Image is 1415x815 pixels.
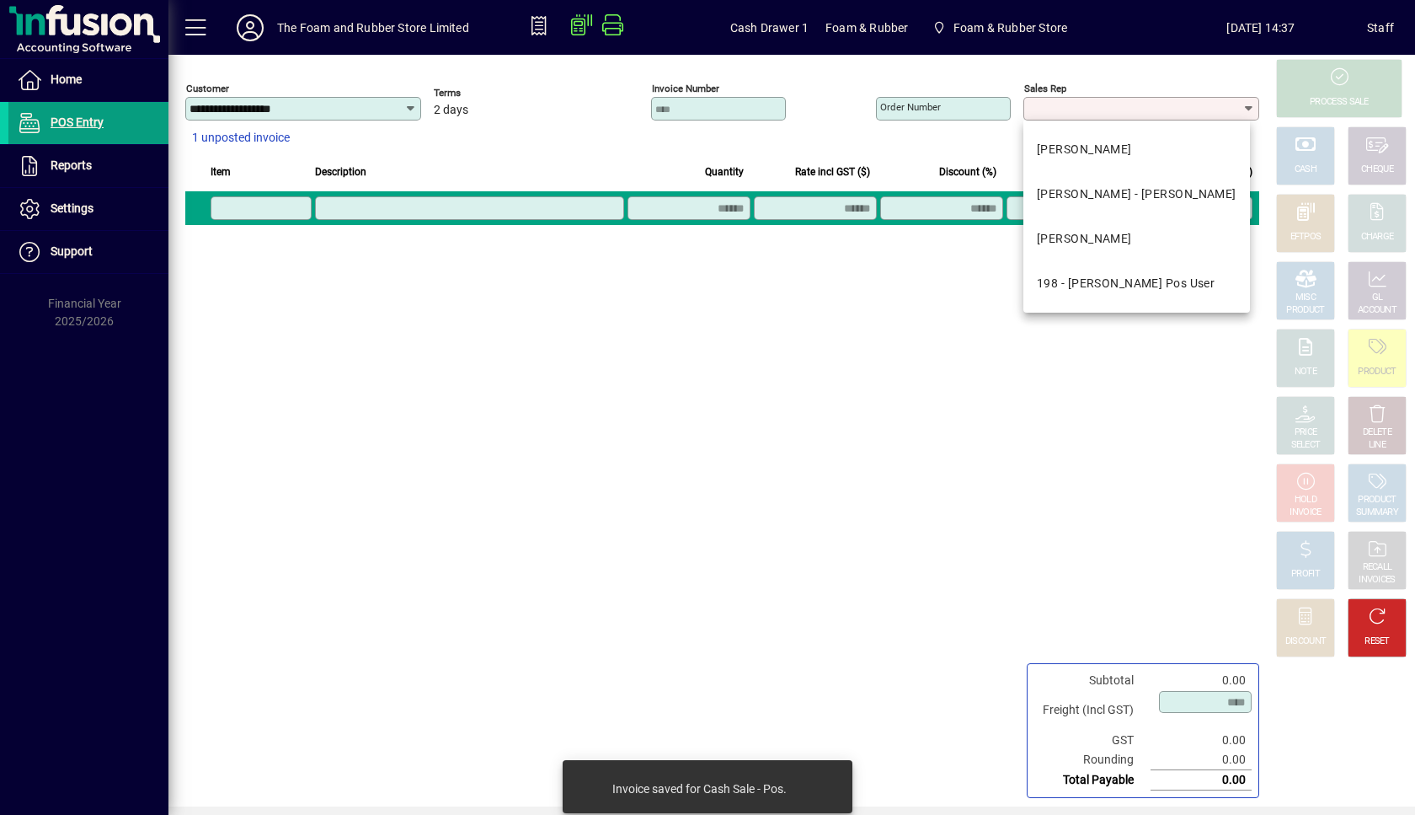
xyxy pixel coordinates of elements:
[277,14,469,41] div: The Foam and Rubber Store Limited
[1034,731,1151,750] td: GST
[1024,83,1066,94] mat-label: Sales rep
[51,244,93,258] span: Support
[1295,494,1316,507] div: HOLD
[315,163,366,181] span: Description
[192,129,290,147] span: 1 unposted invoice
[1151,750,1252,770] td: 0.00
[730,14,809,41] span: Cash Drawer 1
[1358,494,1396,507] div: PRODUCT
[1151,770,1252,791] td: 0.00
[1359,574,1395,587] div: INVOICES
[434,104,468,117] span: 2 days
[1358,304,1396,317] div: ACCOUNT
[612,780,787,797] div: Invoice saved for Cash Sale - Pos.
[1290,231,1322,244] div: EFTPOS
[1037,275,1215,292] div: 198 - [PERSON_NAME] Pos User
[1037,185,1236,203] div: [PERSON_NAME] - [PERSON_NAME]
[1363,561,1392,574] div: RECALL
[1151,731,1252,750] td: 0.00
[1034,690,1151,731] td: Freight (Incl GST)
[1291,568,1320,581] div: PROFIT
[1356,507,1398,519] div: SUMMARY
[1310,96,1369,109] div: PROCESS SALE
[1037,230,1132,248] div: [PERSON_NAME]
[1369,439,1386,452] div: LINE
[1037,141,1132,158] div: [PERSON_NAME]
[795,163,870,181] span: Rate incl GST ($)
[1034,671,1151,690] td: Subtotal
[186,83,229,94] mat-label: Customer
[434,88,535,99] span: Terms
[1358,366,1396,378] div: PRODUCT
[705,163,744,181] span: Quantity
[1023,261,1250,306] mat-option: 198 - Shane Pos User
[8,59,168,101] a: Home
[8,231,168,273] a: Support
[880,101,941,113] mat-label: Order number
[51,72,82,86] span: Home
[1295,164,1316,176] div: CASH
[223,13,277,43] button: Profile
[1285,635,1326,648] div: DISCOUNT
[1023,217,1250,261] mat-option: SHANE - Shane
[1023,172,1250,217] mat-option: EMMA - Emma Ormsby
[1034,750,1151,770] td: Rounding
[1295,366,1316,378] div: NOTE
[51,201,93,215] span: Settings
[1367,14,1394,41] div: Staff
[1363,426,1391,439] div: DELETE
[1291,439,1321,452] div: SELECT
[1364,635,1390,648] div: RESET
[1023,127,1250,172] mat-option: DAVE - Dave
[1295,426,1317,439] div: PRICE
[1034,770,1151,791] td: Total Payable
[51,158,92,172] span: Reports
[1151,671,1252,690] td: 0.00
[1361,231,1394,244] div: CHARGE
[1290,507,1321,519] div: INVOICE
[8,188,168,230] a: Settings
[1372,292,1383,304] div: GL
[1295,292,1316,304] div: MISC
[8,145,168,187] a: Reports
[939,163,996,181] span: Discount (%)
[953,14,1067,41] span: Foam & Rubber Store
[925,13,1074,43] span: Foam & Rubber Store
[1286,304,1324,317] div: PRODUCT
[825,14,908,41] span: Foam & Rubber
[51,115,104,129] span: POS Entry
[185,123,296,153] button: 1 unposted invoice
[652,83,719,94] mat-label: Invoice number
[1361,164,1393,176] div: CHEQUE
[211,163,231,181] span: Item
[1155,14,1367,41] span: [DATE] 14:37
